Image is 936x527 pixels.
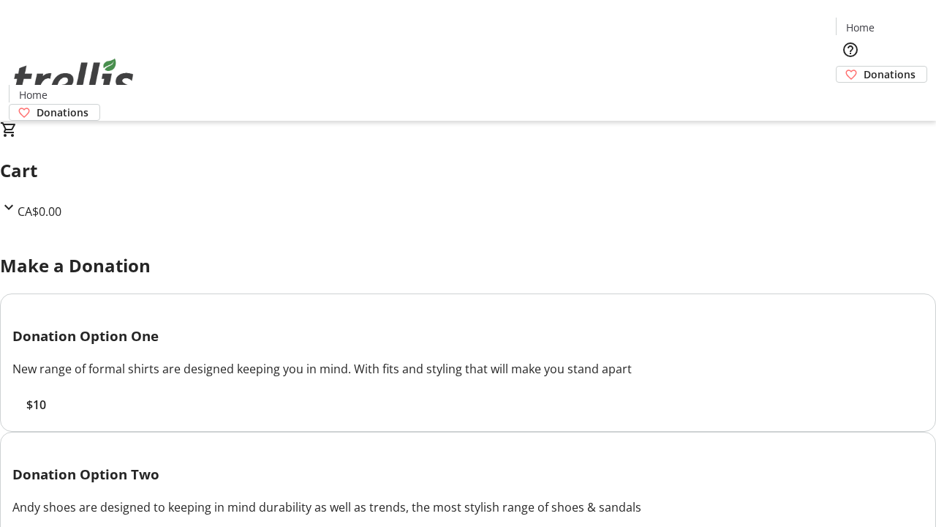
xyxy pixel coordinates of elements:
[10,87,56,102] a: Home
[12,326,924,346] h3: Donation Option One
[12,498,924,516] div: Andy shoes are designed to keeping in mind durability as well as trends, the most stylish range o...
[9,42,139,116] img: Orient E2E Organization J26inPw3DN's Logo
[864,67,916,82] span: Donations
[9,104,100,121] a: Donations
[19,87,48,102] span: Home
[846,20,875,35] span: Home
[18,203,61,220] span: CA$0.00
[26,396,46,414] span: $10
[12,396,59,414] button: $10
[12,464,924,485] h3: Donation Option Two
[836,35,865,64] button: Help
[836,83,865,112] button: Cart
[837,20,883,35] a: Home
[37,105,88,120] span: Donations
[836,66,927,83] a: Donations
[12,360,924,378] div: New range of formal shirts are designed keeping you in mind. With fits and styling that will make...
